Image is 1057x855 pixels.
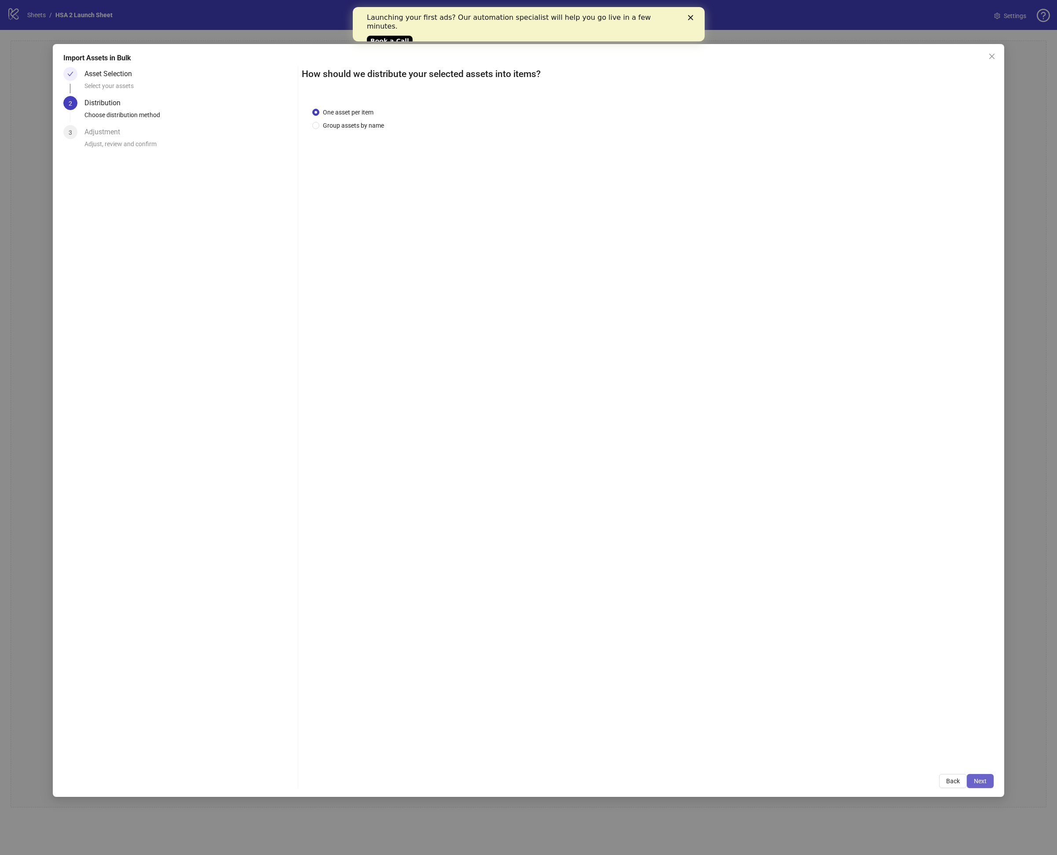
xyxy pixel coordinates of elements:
iframe: Intercom live chat banner [353,7,705,41]
span: close [988,53,995,60]
div: Import Assets in Bulk [63,53,994,63]
button: Next [967,774,994,788]
span: Group assets by name [319,121,388,130]
div: Distribution [84,96,128,110]
span: 3 [69,129,72,136]
h2: How should we distribute your selected assets into items? [302,67,994,81]
div: Adjustment [84,125,127,139]
button: Back [939,774,967,788]
span: One asset per item [319,107,377,117]
div: Adjust, review and confirm [84,139,294,154]
button: Close [985,49,999,63]
div: Select your assets [84,81,294,96]
span: Back [946,778,960,785]
a: Book a Call [14,29,60,39]
span: 2 [69,100,72,107]
div: Asset Selection [84,67,139,81]
span: Next [974,778,987,785]
div: Close [335,8,344,13]
div: Choose distribution method [84,110,294,125]
span: check [67,71,73,77]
